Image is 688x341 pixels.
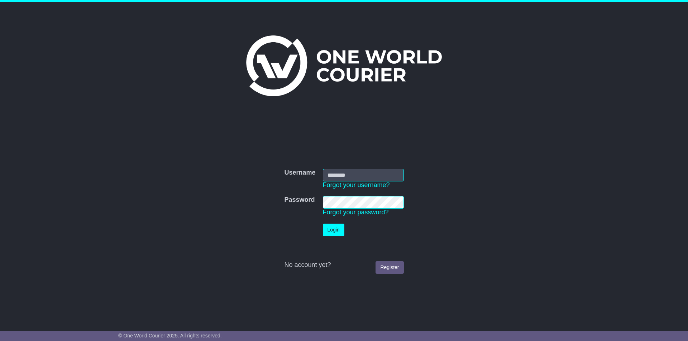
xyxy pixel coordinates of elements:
div: No account yet? [284,261,403,269]
label: Username [284,169,315,177]
span: © One World Courier 2025. All rights reserved. [118,333,222,338]
a: Forgot your password? [323,209,389,216]
label: Password [284,196,315,204]
a: Forgot your username? [323,181,390,189]
a: Register [376,261,403,274]
img: One World [246,35,442,96]
button: Login [323,224,344,236]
